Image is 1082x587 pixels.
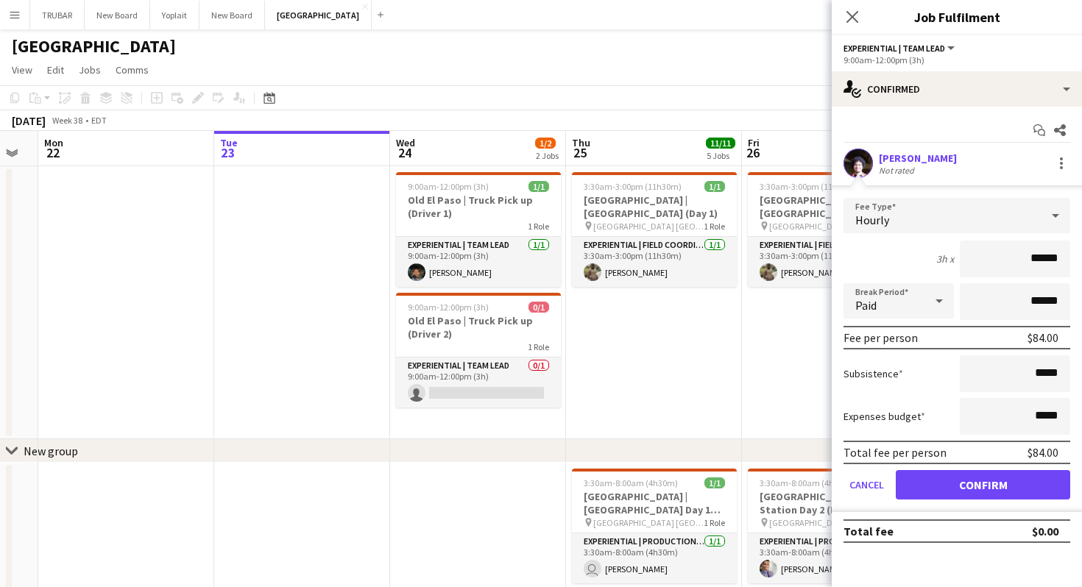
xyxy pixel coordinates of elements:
span: Jobs [79,63,101,77]
span: Paid [855,298,877,313]
app-card-role: Experiential | Team Lead0/19:00am-12:00pm (3h) [396,357,561,408]
div: 9:00am-12:00pm (3h) [844,54,1070,65]
div: $0.00 [1032,524,1058,538]
app-job-card: 3:30am-8:00am (4h30m)1/1[GEOGRAPHIC_DATA] | Union Station Day 2 (Production) [GEOGRAPHIC_DATA] [G... [748,469,913,583]
h3: Old El Paso | Truck Pick up (Driver 1) [396,193,561,220]
span: 3:30am-8:00am (4h30m) [760,477,854,488]
h3: [GEOGRAPHIC_DATA] | Union Station Day 2 (Production) [748,490,913,516]
span: 3:30am-3:00pm (11h30m) [760,181,858,192]
span: Wed [396,136,415,149]
span: [GEOGRAPHIC_DATA] [GEOGRAPHIC_DATA] [593,517,704,528]
span: 22 [42,144,63,161]
h3: [GEOGRAPHIC_DATA] | [GEOGRAPHIC_DATA] (Day 2) [748,193,913,220]
span: Fri [748,136,760,149]
div: 5 Jobs [707,150,735,161]
div: $84.00 [1028,445,1058,460]
span: 3:30am-8:00am (4h30m) [584,477,678,488]
app-job-card: 3:30am-3:00pm (11h30m)1/1[GEOGRAPHIC_DATA] | [GEOGRAPHIC_DATA] (Day 2) [GEOGRAPHIC_DATA] [GEOGRAP... [748,172,913,287]
div: 3h x [936,252,954,266]
div: Total fee per person [844,445,947,460]
button: New Board [199,1,265,29]
app-card-role: Experiential | Field Coordinator1/13:30am-3:00pm (11h30m)[PERSON_NAME] [572,237,737,287]
button: [GEOGRAPHIC_DATA] [265,1,372,29]
div: Total fee [844,524,894,538]
app-card-role: Experiential | Production Assistant1/13:30am-8:00am (4h30m)[PERSON_NAME] [748,533,913,583]
app-job-card: 3:30am-8:00am (4h30m)1/1[GEOGRAPHIC_DATA] | [GEOGRAPHIC_DATA] Day 1 Production) [GEOGRAPHIC_DATA]... [572,469,737,583]
label: Subsistence [844,367,903,380]
span: 0/1 [528,302,549,313]
app-job-card: 3:30am-3:00pm (11h30m)1/1[GEOGRAPHIC_DATA] | [GEOGRAPHIC_DATA] (Day 1) [GEOGRAPHIC_DATA] [GEOGRAP... [572,172,737,287]
div: Fee per person [844,330,918,345]
h1: [GEOGRAPHIC_DATA] [12,35,176,57]
div: Confirmed [832,71,1082,107]
h3: [GEOGRAPHIC_DATA] | [GEOGRAPHIC_DATA] (Day 1) [572,193,737,220]
span: 9:00am-12:00pm (3h) [408,181,489,192]
span: 11/11 [706,138,735,149]
span: 1 Role [704,517,725,528]
span: 1/1 [704,477,725,488]
span: Thu [572,136,590,149]
span: [GEOGRAPHIC_DATA] [GEOGRAPHIC_DATA] [593,221,704,232]
button: Yoplait [150,1,199,29]
span: 23 [218,144,238,161]
span: 3:30am-3:00pm (11h30m) [584,181,682,192]
app-job-card: 9:00am-12:00pm (3h)1/1Old El Paso | Truck Pick up (Driver 1)1 RoleExperiential | Team Lead1/19:00... [396,172,561,287]
div: EDT [91,115,107,126]
button: Experiential | Team Lead [844,43,957,54]
app-card-role: Experiential | Field Coordinator1/13:30am-3:00pm (11h30m)[PERSON_NAME] [748,237,913,287]
span: Tue [220,136,238,149]
button: Cancel [844,470,890,499]
div: [DATE] [12,113,46,128]
span: 1 Role [528,341,549,352]
span: 1 Role [704,221,725,232]
h3: [GEOGRAPHIC_DATA] | [GEOGRAPHIC_DATA] Day 1 Production) [572,490,737,516]
span: 1/2 [535,138,556,149]
div: $84.00 [1028,330,1058,345]
button: TRUBAR [30,1,85,29]
span: Mon [44,136,63,149]
a: View [6,60,38,79]
a: Edit [41,60,70,79]
div: 2 Jobs [536,150,559,161]
span: 26 [746,144,760,161]
span: 1/1 [528,181,549,192]
span: [GEOGRAPHIC_DATA] [GEOGRAPHIC_DATA] [769,517,880,528]
button: New Board [85,1,150,29]
div: Not rated [879,165,917,176]
span: Experiential | Team Lead [844,43,945,54]
span: Edit [47,63,64,77]
span: 24 [394,144,415,161]
div: New group [24,444,78,458]
span: 25 [570,144,590,161]
span: Comms [116,63,149,77]
span: Week 38 [49,115,85,126]
button: Confirm [896,470,1070,499]
label: Expenses budget [844,410,925,423]
app-card-role: Experiential | Production Assistant1/13:30am-8:00am (4h30m) [PERSON_NAME] [572,533,737,583]
span: [GEOGRAPHIC_DATA] [GEOGRAPHIC_DATA] [769,221,880,232]
span: 1/1 [704,181,725,192]
app-job-card: 9:00am-12:00pm (3h)0/1Old El Paso | Truck Pick up (Driver 2)1 RoleExperiential | Team Lead0/19:00... [396,293,561,408]
span: 1 Role [528,221,549,232]
h3: Job Fulfilment [832,7,1082,26]
span: Hourly [855,213,889,227]
div: [PERSON_NAME] [879,152,957,165]
app-card-role: Experiential | Team Lead1/19:00am-12:00pm (3h)[PERSON_NAME] [396,237,561,287]
span: View [12,63,32,77]
h3: Old El Paso | Truck Pick up (Driver 2) [396,314,561,341]
a: Jobs [73,60,107,79]
a: Comms [110,60,155,79]
span: 9:00am-12:00pm (3h) [408,302,489,313]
